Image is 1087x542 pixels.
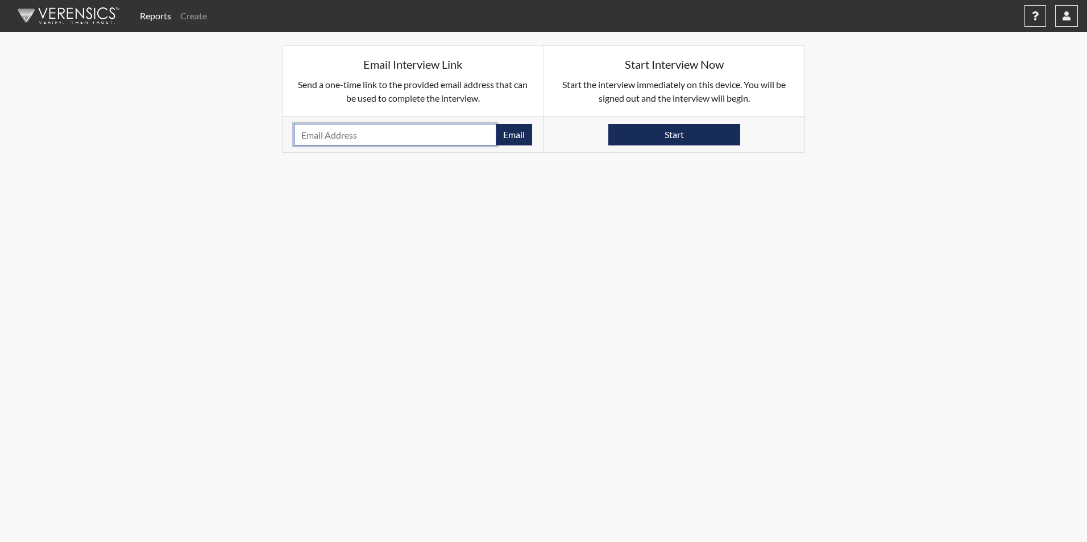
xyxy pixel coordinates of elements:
input: Email Address [294,124,496,145]
h5: Start Interview Now [555,57,794,71]
h5: Email Interview Link [294,57,532,71]
a: Create [176,5,211,27]
p: Start the interview immediately on this device. You will be signed out and the interview will begin. [555,78,794,105]
button: Start [608,124,740,145]
p: Send a one-time link to the provided email address that can be used to complete the interview. [294,78,532,105]
a: Reports [135,5,176,27]
button: Email [496,124,532,145]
